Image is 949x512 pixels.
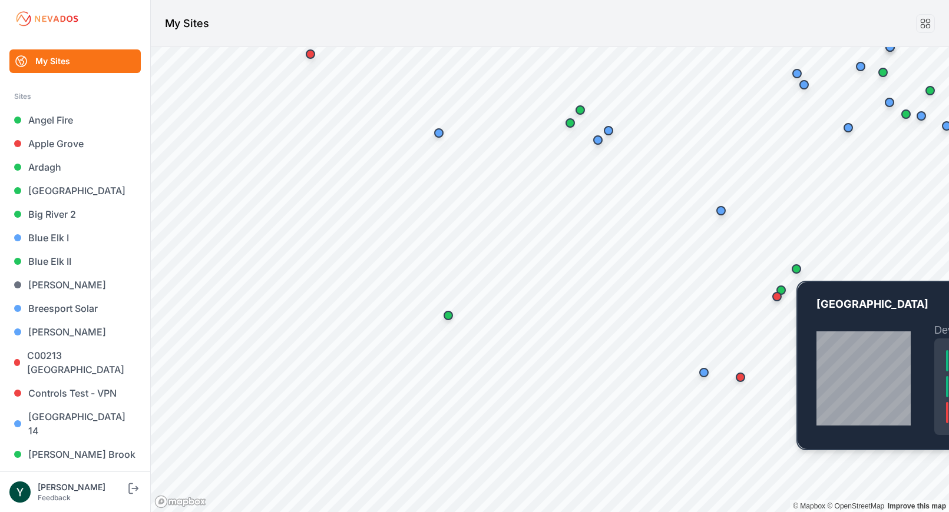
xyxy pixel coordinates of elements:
a: Feedback [38,493,71,502]
div: Map marker [692,361,716,384]
div: Map marker [785,62,809,85]
a: Blue Elk II [9,250,141,273]
a: OpenStreetMap [827,502,884,510]
a: [GEOGRAPHIC_DATA] [9,179,141,202]
div: Map marker [568,98,592,122]
a: Big River 2 [9,202,141,226]
canvas: Map [151,47,949,512]
a: Breesport Solar [9,297,141,320]
div: Map marker [769,278,793,302]
div: Map marker [910,104,933,128]
img: Yezin Taha [9,481,31,503]
a: Eastport ME [9,466,141,490]
a: [PERSON_NAME] Brook [9,443,141,466]
div: Map marker [836,116,860,139]
a: Blue Elk I [9,226,141,250]
div: Map marker [437,304,460,327]
div: Map marker [894,102,918,126]
div: Map marker [558,111,582,135]
a: My Sites [9,49,141,73]
div: Map marker [871,61,895,84]
a: Angel Fire [9,108,141,132]
div: [PERSON_NAME] [38,481,126,493]
a: Mapbox logo [154,495,206,508]
a: [PERSON_NAME] [9,273,141,297]
a: [PERSON_NAME] [9,320,141,344]
a: Mapbox [793,502,825,510]
a: Map feedback [888,502,946,510]
div: Map marker [785,257,808,281]
a: Ardagh [9,155,141,179]
a: C00213 [GEOGRAPHIC_DATA] [9,344,141,381]
a: [GEOGRAPHIC_DATA] 14 [9,405,141,443]
div: Map marker [597,119,620,142]
div: Sites [14,89,136,104]
div: Map marker [918,79,942,102]
div: Map marker [765,285,789,308]
div: Map marker [709,199,733,222]
img: Nevados [14,9,80,28]
div: Map marker [849,55,872,78]
div: Map marker [586,128,610,152]
h1: My Sites [165,15,209,32]
a: Controls Test - VPN [9,381,141,405]
div: Map marker [878,91,901,114]
div: Map marker [299,42,322,66]
div: Map marker [427,121,451,145]
div: Map marker [878,35,902,59]
div: Map marker [729,365,752,389]
a: Apple Grove [9,132,141,155]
